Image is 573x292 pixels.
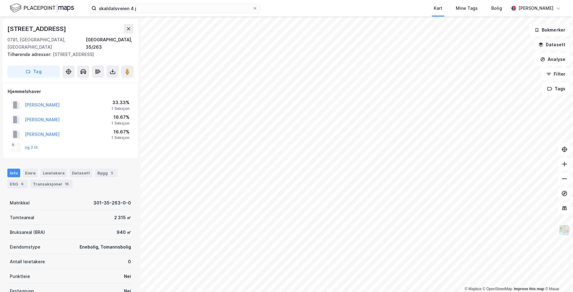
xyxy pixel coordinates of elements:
[114,214,131,221] div: 2 315 ㎡
[10,199,30,207] div: Matrikkel
[40,169,67,177] div: Leietakere
[483,287,512,291] a: OpenStreetMap
[533,39,571,51] button: Datasett
[559,224,570,236] img: Z
[7,51,129,58] div: [STREET_ADDRESS]
[69,169,92,177] div: Datasett
[111,106,129,111] div: 1 Seksjon
[434,5,442,12] div: Kart
[529,24,571,36] button: Bokmerker
[7,66,60,78] button: Tag
[7,52,53,57] span: Tilhørende adresser:
[535,53,571,66] button: Analyse
[465,287,481,291] a: Mapbox
[10,214,34,221] div: Tomteareal
[109,170,115,176] div: 5
[93,199,131,207] div: 301-35-263-0-0
[111,135,129,140] div: 1 Seksjon
[491,5,502,12] div: Bolig
[542,83,571,95] button: Tags
[10,273,30,280] div: Punktleie
[456,5,478,12] div: Mine Tags
[111,114,129,121] div: 16.67%
[30,180,73,188] div: Transaksjoner
[8,88,133,95] div: Hjemmelshaver
[111,99,129,106] div: 33.33%
[7,180,28,188] div: ESG
[10,229,45,236] div: Bruksareal (BRA)
[10,243,40,251] div: Eiendomstype
[111,121,129,126] div: 1 Seksjon
[117,229,131,236] div: 940 ㎡
[519,5,553,12] div: [PERSON_NAME]
[64,181,70,187] div: 16
[7,169,20,177] div: Info
[96,4,253,13] input: Søk på adresse, matrikkel, gårdeiere, leietakere eller personer
[111,128,129,136] div: 16.67%
[124,273,131,280] div: Nei
[86,36,133,51] div: [GEOGRAPHIC_DATA], 35/263
[7,24,67,34] div: [STREET_ADDRESS]
[128,258,131,265] div: 0
[95,169,118,177] div: Bygg
[80,243,131,251] div: Enebolig, Tomannsbolig
[514,287,544,291] a: Improve this map
[542,263,573,292] iframe: Chat Widget
[541,68,571,80] button: Filter
[19,181,25,187] div: 6
[7,36,86,51] div: 0781, [GEOGRAPHIC_DATA], [GEOGRAPHIC_DATA]
[10,3,74,13] img: logo.f888ab2527a4732fd821a326f86c7f29.svg
[10,258,45,265] div: Antall leietakere
[23,169,38,177] div: Eiere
